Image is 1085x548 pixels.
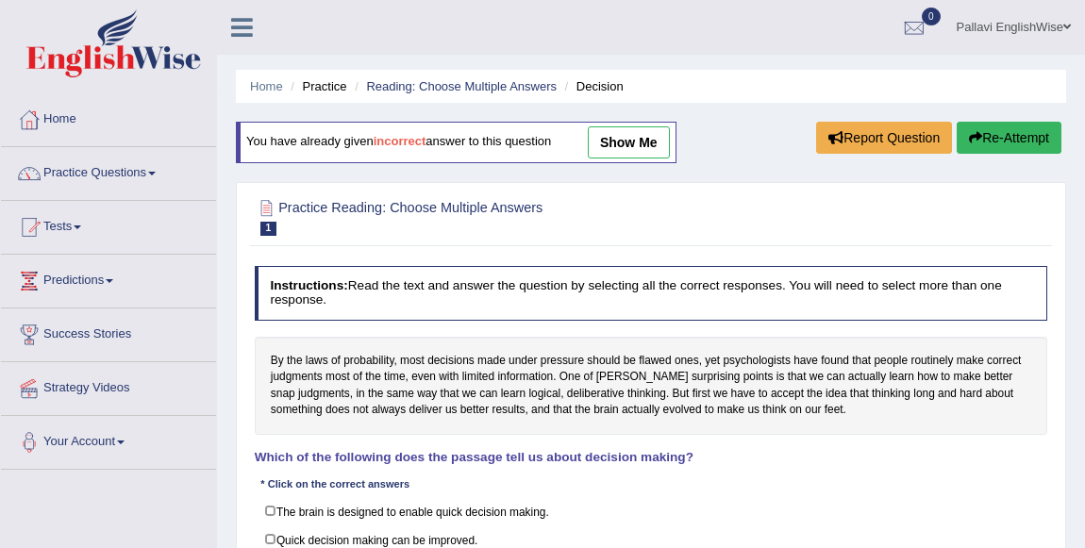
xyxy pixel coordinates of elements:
a: Predictions [1,255,216,302]
a: show me [588,126,670,158]
a: Reading: Choose Multiple Answers [366,79,557,93]
button: Report Question [816,122,952,154]
h4: Which of the following does the passage tell us about decision making? [255,451,1048,465]
h4: Read the text and answer the question by selecting all the correct responses. You will need to se... [255,266,1048,320]
span: 1 [260,222,277,236]
a: Tests [1,201,216,248]
b: incorrect [374,135,426,149]
button: Re-Attempt [957,122,1061,154]
h2: Practice Reading: Choose Multiple Answers [255,196,746,236]
div: * Click on the correct answers [255,477,416,493]
div: You have already given answer to this question [236,122,676,163]
a: Your Account [1,416,216,463]
li: Practice [286,77,346,95]
label: The brain is designed to enable quick decision making. [255,497,1048,526]
li: Decision [560,77,624,95]
a: Home [250,79,283,93]
b: Instructions: [270,278,347,292]
div: By the laws of probability, most decisions made under pressure should be flawed ones, yet psychol... [255,337,1048,435]
span: 0 [922,8,941,25]
a: Practice Questions [1,147,216,194]
a: Success Stories [1,308,216,356]
a: Home [1,93,216,141]
a: Strategy Videos [1,362,216,409]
